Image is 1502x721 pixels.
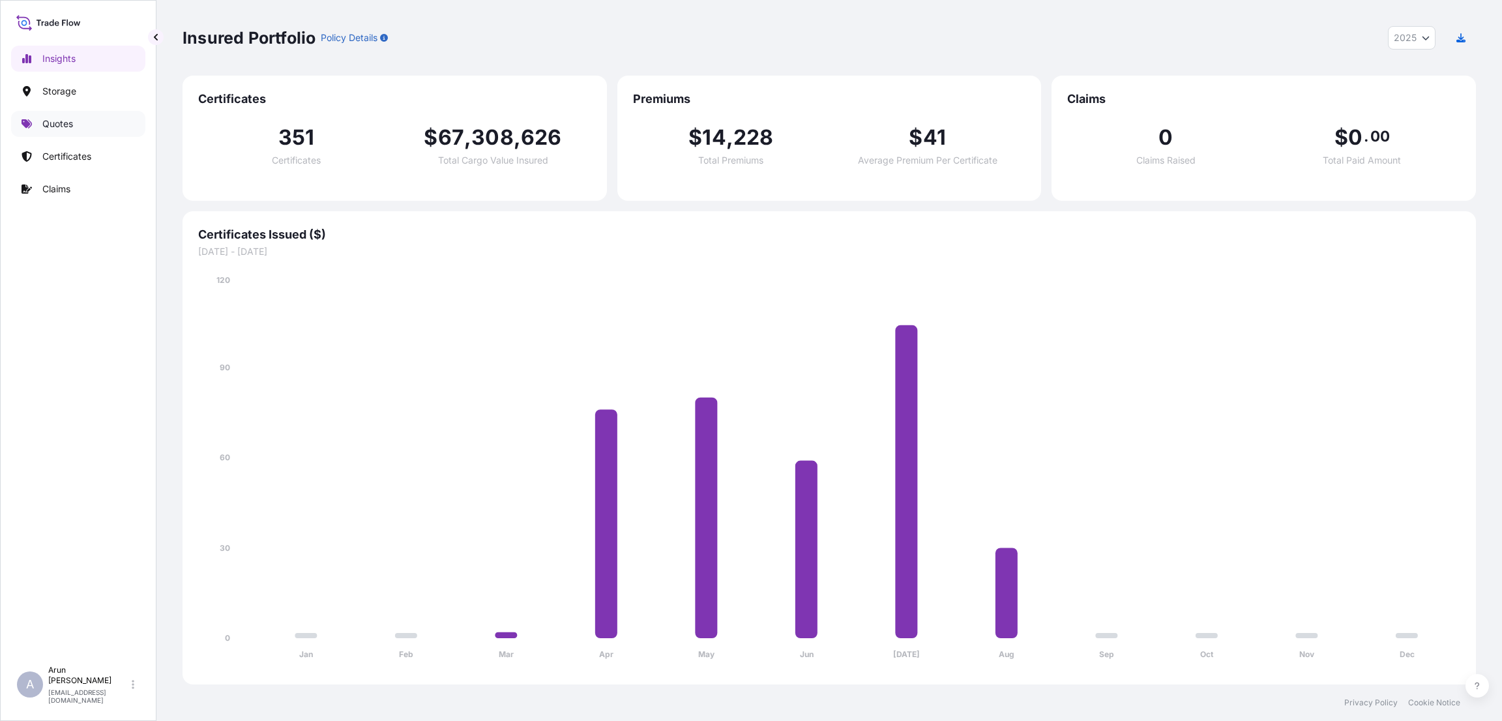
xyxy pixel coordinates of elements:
tspan: Mar [499,649,514,659]
span: $ [1334,127,1348,148]
span: Certificates [272,156,321,165]
tspan: 90 [220,362,230,372]
span: 2025 [1394,31,1417,44]
span: Certificates [198,91,591,107]
span: 0 [1348,127,1362,148]
span: Average Premium Per Certificate [858,156,997,165]
span: 351 [278,127,315,148]
span: 626 [521,127,562,148]
tspan: 0 [225,633,230,643]
span: $ [688,127,702,148]
a: Claims [11,176,145,202]
p: Insured Portfolio [183,27,316,48]
span: 67 [438,127,464,148]
span: $ [909,127,922,148]
span: 228 [733,127,774,148]
tspan: 60 [220,452,230,462]
span: $ [424,127,437,148]
p: Policy Details [321,31,377,44]
button: Year Selector [1388,26,1436,50]
span: [DATE] - [DATE] [198,245,1460,258]
span: , [514,127,521,148]
p: Quotes [42,117,73,130]
span: 308 [471,127,514,148]
tspan: Jan [299,649,313,659]
a: Cookie Notice [1408,698,1460,708]
span: Claims Raised [1136,156,1196,165]
tspan: Dec [1400,649,1415,659]
tspan: 30 [220,543,230,553]
p: Claims [42,183,70,196]
span: 0 [1158,127,1173,148]
span: , [726,127,733,148]
p: Insights [42,52,76,65]
p: Storage [42,85,76,98]
a: Privacy Policy [1344,698,1398,708]
p: Certificates [42,150,91,163]
p: Arun [PERSON_NAME] [48,665,129,686]
tspan: Apr [599,649,613,659]
span: Certificates Issued ($) [198,227,1460,243]
span: 41 [923,127,946,148]
span: A [26,678,34,691]
span: Total Cargo Value Insured [438,156,548,165]
span: , [464,127,471,148]
a: Storage [11,78,145,104]
span: Total Premiums [698,156,763,165]
tspan: Aug [999,649,1014,659]
span: 14 [702,127,726,148]
tspan: 120 [216,275,230,285]
span: 00 [1370,131,1390,141]
a: Certificates [11,143,145,169]
span: Premiums [633,91,1026,107]
tspan: May [698,649,715,659]
span: . [1364,131,1368,141]
tspan: Feb [399,649,413,659]
tspan: Jun [800,649,814,659]
tspan: Oct [1200,649,1214,659]
tspan: [DATE] [893,649,920,659]
span: Total Paid Amount [1323,156,1401,165]
tspan: Sep [1099,649,1114,659]
a: Quotes [11,111,145,137]
span: Claims [1067,91,1460,107]
p: [EMAIL_ADDRESS][DOMAIN_NAME] [48,688,129,704]
tspan: Nov [1299,649,1315,659]
a: Insights [11,46,145,72]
